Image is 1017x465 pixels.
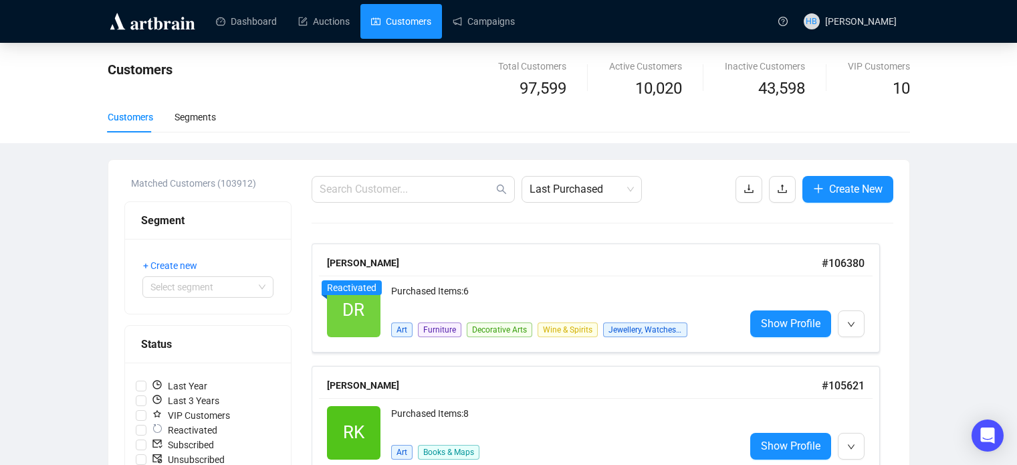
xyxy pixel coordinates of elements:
span: Last Purchased [530,177,634,202]
span: DR [342,296,364,324]
span: # 106380 [822,257,865,270]
span: Reactivated [327,282,376,293]
a: Show Profile [750,310,831,337]
span: 43,598 [758,76,805,102]
div: Matched Customers (103912) [131,176,292,191]
div: Customers [108,110,153,124]
span: 97,599 [520,76,566,102]
span: plus [813,183,824,194]
div: Segment [141,212,275,229]
span: HB [806,15,817,28]
input: Search Customer... [320,181,493,197]
div: Purchased Items: 6 [391,284,734,310]
span: Furniture [418,322,461,337]
button: Create New [802,176,893,203]
span: RK [343,419,364,446]
span: Show Profile [761,438,820,454]
div: [PERSON_NAME] [327,256,822,270]
span: Books & Maps [418,445,479,460]
span: 10 [893,79,910,98]
span: [PERSON_NAME] [825,16,897,27]
div: Active Customers [609,59,682,74]
div: Open Intercom Messenger [972,420,1004,452]
a: Auctions [298,4,350,39]
span: Last Year [146,379,213,393]
a: Campaigns [453,4,515,39]
span: upload [777,183,788,194]
span: Jewellery, Watches & Designer [603,322,687,337]
span: Show Profile [761,315,820,332]
span: down [847,320,855,329]
span: Last 3 Years [146,393,225,408]
a: Customers [371,4,431,39]
a: [PERSON_NAME]#106380DRReactivatedPurchased Items:6ArtFurnitureDecorative ArtsWine & SpiritsJewell... [312,244,893,353]
span: download [744,183,754,194]
span: search [496,184,507,195]
div: VIP Customers [848,59,910,74]
span: Reactivated [146,423,223,438]
span: Art [391,445,413,460]
img: logo [108,11,197,32]
span: down [847,443,855,451]
div: [PERSON_NAME] [327,378,822,393]
span: Wine & Spirits [538,322,598,337]
div: Segments [175,110,216,124]
span: question-circle [778,17,788,26]
span: Create New [829,181,883,197]
div: Inactive Customers [725,59,805,74]
span: VIP Customers [146,408,235,423]
div: Purchased Items: 8 [391,406,734,433]
span: 10,020 [635,76,682,102]
span: Customers [108,62,173,78]
span: Art [391,322,413,337]
div: Status [141,336,275,353]
span: + Create new [143,258,197,273]
span: Decorative Arts [467,322,532,337]
span: # 105621 [822,379,865,392]
a: Show Profile [750,433,831,460]
div: Total Customers [498,59,566,74]
a: Dashboard [216,4,277,39]
span: Subscribed [146,438,219,452]
button: + Create new [142,255,208,276]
